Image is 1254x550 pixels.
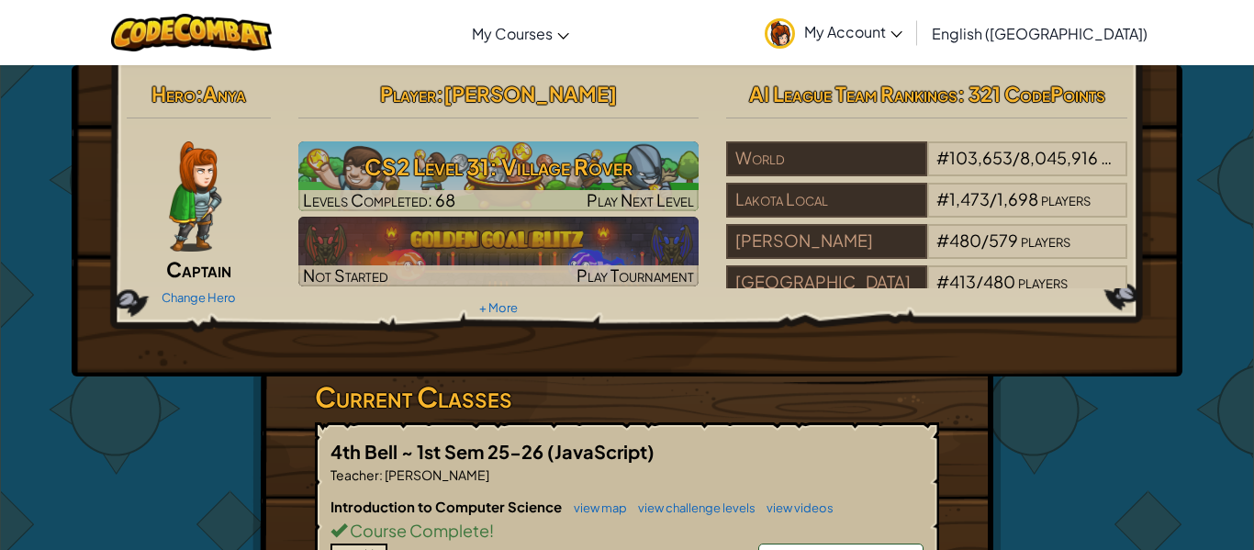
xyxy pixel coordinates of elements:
span: Hero [151,81,196,107]
span: : 321 CodePoints [957,81,1105,107]
span: players [1041,188,1091,209]
div: [GEOGRAPHIC_DATA] [726,265,926,300]
span: Player [380,81,436,107]
span: [PERSON_NAME] [443,81,617,107]
span: Teacher [330,466,379,483]
span: Anya [203,81,246,107]
h3: Current Classes [315,376,939,418]
a: Not StartedPlay Tournament [298,217,700,286]
span: 579 [989,230,1018,251]
span: # [936,271,949,292]
a: [GEOGRAPHIC_DATA]#413/480players [726,283,1127,304]
span: 8,045,916 [1020,147,1098,168]
img: avatar [765,18,795,49]
img: captain-pose.png [169,141,221,252]
span: 413 [949,271,976,292]
span: players [1021,230,1070,251]
span: # [936,230,949,251]
span: players [1101,147,1150,168]
a: World#103,653/8,045,916players [726,159,1127,180]
span: 103,653 [949,147,1013,168]
span: Play Tournament [577,264,694,286]
span: Introduction to Computer Science [330,498,565,515]
a: Change Hero [162,290,236,305]
span: # [936,188,949,209]
span: / [1013,147,1020,168]
span: (JavaScript) [547,440,655,463]
a: + More [479,300,518,315]
span: Captain [166,256,231,282]
img: Golden Goal [298,217,700,286]
span: AI League Team Rankings [749,81,957,107]
a: Play Next Level [298,141,700,211]
div: World [726,141,926,176]
span: ! [489,520,494,541]
a: English ([GEOGRAPHIC_DATA]) [923,8,1157,58]
span: 1,698 [997,188,1038,209]
span: 480 [949,230,981,251]
span: English ([GEOGRAPHIC_DATA]) [932,24,1148,43]
a: view map [565,500,627,515]
span: / [976,271,983,292]
span: Play Next Level [587,189,694,210]
span: : [379,466,383,483]
span: Levels Completed: 68 [303,189,455,210]
img: CS2 Level 31: Village Rover [298,141,700,211]
span: # [936,147,949,168]
span: : [196,81,203,107]
div: [PERSON_NAME] [726,224,926,259]
a: My Account [756,4,912,62]
span: [PERSON_NAME] [383,466,489,483]
a: view videos [757,500,834,515]
span: My Account [804,22,902,41]
span: Course Complete [347,520,489,541]
span: players [1018,271,1068,292]
a: My Courses [463,8,578,58]
img: CodeCombat logo [111,14,272,51]
span: / [981,230,989,251]
a: Lakota Local#1,473/1,698players [726,200,1127,221]
span: / [990,188,997,209]
span: 480 [983,271,1015,292]
div: Lakota Local [726,183,926,218]
span: 1,473 [949,188,990,209]
a: [PERSON_NAME]#480/579players [726,241,1127,263]
span: 4th Bell ~ 1st Sem 25-26 [330,440,547,463]
span: : [436,81,443,107]
span: Not Started [303,264,388,286]
h3: CS2 Level 31: Village Rover [298,146,700,187]
a: view challenge levels [629,500,756,515]
span: My Courses [472,24,553,43]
